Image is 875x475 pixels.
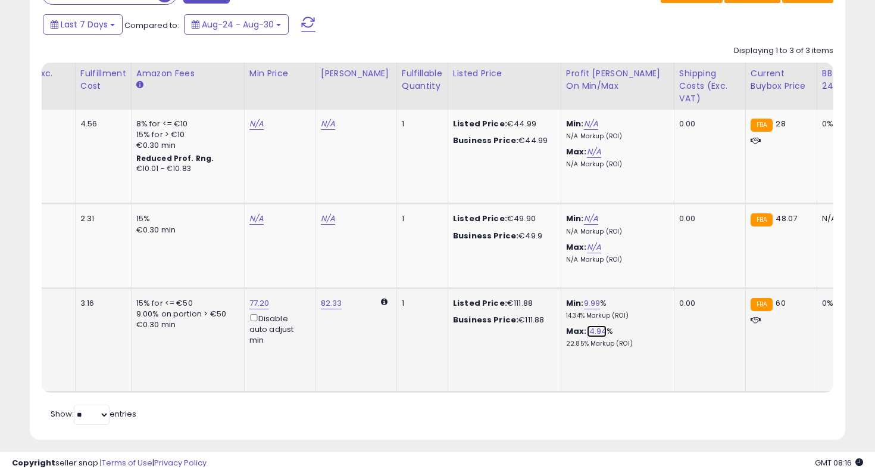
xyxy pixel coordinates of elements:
div: €0.30 min [136,140,235,151]
span: Show: entries [51,408,136,420]
div: % [566,326,665,348]
b: Listed Price: [453,213,507,224]
small: Amazon Fees. [136,80,143,91]
a: 14.94 [587,325,607,337]
div: 4.56 [80,119,122,129]
button: Aug-24 - Aug-30 [184,14,289,35]
p: N/A Markup (ROI) [566,256,665,264]
div: 0.00 [679,213,736,224]
b: Min: [566,297,584,309]
small: FBA [751,119,773,132]
div: 15% for > €10 [136,129,235,140]
a: N/A [587,146,601,158]
div: % [566,298,665,320]
div: Profit [PERSON_NAME] on Min/Max [566,67,669,92]
div: €44.99 [453,119,552,129]
b: Reduced Prof. Rng. [136,153,214,163]
div: €111.88 [453,298,552,309]
p: 22.85% Markup (ROI) [566,340,665,348]
div: €111.88 [453,315,552,325]
div: €49.9 [453,231,552,241]
div: Fulfillable Quantity [402,67,443,92]
div: Fulfillment Cost [80,67,126,92]
span: 60 [776,297,785,309]
strong: Copyright [12,457,55,468]
div: Cost (Exc. VAT) [9,67,70,92]
div: 0% [822,119,861,129]
span: 28 [776,118,785,129]
div: €0.30 min [136,319,235,330]
div: 1 [402,213,439,224]
div: N/A [822,213,861,224]
div: 0.00 [679,119,736,129]
b: Listed Price: [453,118,507,129]
div: Disable auto adjust min [249,312,307,346]
span: Last 7 Days [61,18,108,30]
div: €0.30 min [136,225,235,235]
div: seller snap | | [12,458,207,469]
div: Displaying 1 to 3 of 3 items [734,45,833,57]
div: Current Buybox Price [751,67,812,92]
a: N/A [584,118,598,130]
div: 8% for <= €10 [136,119,235,129]
p: N/A Markup (ROI) [566,132,665,141]
div: 15% for <= €50 [136,298,235,309]
a: N/A [321,213,335,225]
div: 2.31 [80,213,122,224]
b: Business Price: [453,135,518,146]
div: Shipping Costs (Exc. VAT) [679,67,740,105]
b: Min: [566,213,584,224]
div: 1 [402,119,439,129]
b: Max: [566,325,587,337]
a: Privacy Policy [154,457,207,468]
p: N/A Markup (ROI) [566,228,665,236]
a: 82.33 [321,297,342,309]
b: Max: [566,146,587,157]
div: 0.00 [679,298,736,309]
a: N/A [321,118,335,130]
div: 9.00% on portion > €50 [136,309,235,319]
div: Amazon Fees [136,67,239,80]
b: Listed Price: [453,297,507,309]
b: Min: [566,118,584,129]
div: €10.01 - €10.83 [136,164,235,174]
div: 0% [822,298,861,309]
small: FBA [751,213,773,226]
div: Listed Price [453,67,556,80]
span: Compared to: [124,20,179,31]
span: 2025-09-8 08:16 GMT [815,457,863,468]
div: €49.90 [453,213,552,224]
span: 48.07 [776,213,797,224]
a: 9.99 [584,297,601,309]
p: N/A Markup (ROI) [566,160,665,169]
b: Max: [566,241,587,253]
div: €44.99 [453,135,552,146]
b: Business Price: [453,314,518,325]
a: N/A [249,118,264,130]
th: The percentage added to the cost of goods (COGS) that forms the calculator for Min & Max prices. [561,63,674,110]
a: Terms of Use [102,457,152,468]
button: Last 7 Days [43,14,123,35]
a: N/A [584,213,598,225]
a: N/A [587,241,601,253]
div: BB Share 24h. [822,67,865,92]
div: 3.16 [80,298,122,309]
p: 14.34% Markup (ROI) [566,312,665,320]
b: Business Price: [453,230,518,241]
span: Aug-24 - Aug-30 [202,18,274,30]
div: 15% [136,213,235,224]
div: 1 [402,298,439,309]
a: 77.20 [249,297,270,309]
small: FBA [751,298,773,311]
div: [PERSON_NAME] [321,67,392,80]
a: N/A [249,213,264,225]
div: Min Price [249,67,311,80]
